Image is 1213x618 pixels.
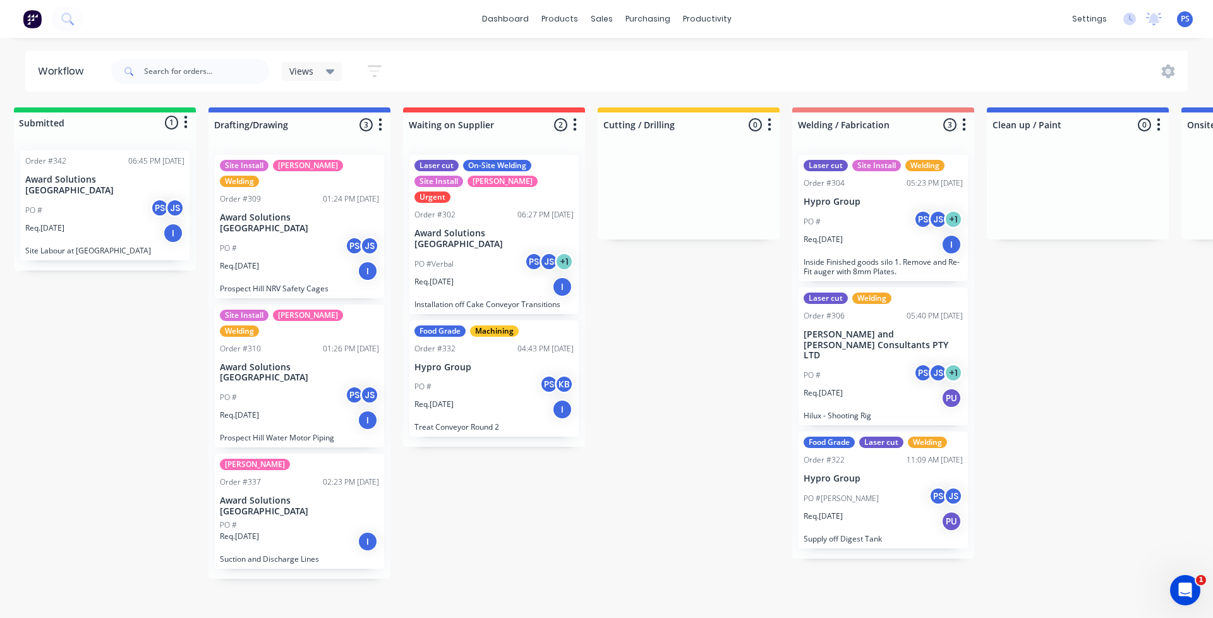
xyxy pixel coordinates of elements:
[323,193,379,205] div: 01:24 PM [DATE]
[273,310,343,321] div: [PERSON_NAME]
[414,343,456,354] div: Order #332
[524,252,543,271] div: PS
[25,174,184,196] p: Award Solutions [GEOGRAPHIC_DATA]
[414,176,463,187] div: Site Install
[144,59,269,84] input: Search for orders...
[944,363,963,382] div: + 1
[517,209,574,221] div: 06:27 PM [DATE]
[220,519,237,531] p: PO #
[804,493,879,504] p: PO #[PERSON_NAME]
[414,160,459,171] div: Laser cut
[905,160,944,171] div: Welding
[852,160,901,171] div: Site Install
[220,433,379,442] p: Prospect Hill Water Motor Piping
[20,150,190,260] div: Order #34206:45 PM [DATE]Award Solutions [GEOGRAPHIC_DATA]PO #PSJSReq.[DATE]ISite Labour at [GEOG...
[619,9,677,28] div: purchasing
[1066,9,1113,28] div: settings
[941,388,962,408] div: PU
[804,160,848,171] div: Laser cut
[414,276,454,288] p: Req. [DATE]
[220,476,261,488] div: Order #337
[414,228,574,250] p: Award Solutions [GEOGRAPHIC_DATA]
[220,310,269,321] div: Site Install
[358,410,378,430] div: I
[323,343,379,354] div: 01:26 PM [DATE]
[358,531,378,552] div: I
[677,9,738,28] div: productivity
[414,381,431,392] p: PO #
[414,191,450,203] div: Urgent
[220,212,379,234] p: Award Solutions [GEOGRAPHIC_DATA]
[852,293,891,304] div: Welding
[25,222,64,234] p: Req. [DATE]
[804,511,843,522] p: Req. [DATE]
[220,459,290,470] div: [PERSON_NAME]
[414,399,454,410] p: Req. [DATE]
[929,210,948,229] div: JS
[908,437,947,448] div: Welding
[907,310,963,322] div: 05:40 PM [DATE]
[128,155,184,167] div: 06:45 PM [DATE]
[540,252,558,271] div: JS
[535,9,584,28] div: products
[414,258,454,270] p: PO #Verbal
[215,155,384,298] div: Site Install[PERSON_NAME]WeldingOrder #30901:24 PM [DATE]Award Solutions [GEOGRAPHIC_DATA]PO #PSJ...
[220,554,379,564] p: Suction and Discharge Lines
[409,155,579,314] div: Laser cutOn-Site WeldingSite Install[PERSON_NAME]UrgentOrder #30206:27 PM [DATE]Award Solutions [...
[804,329,963,361] p: [PERSON_NAME] and [PERSON_NAME] Consultants PTY LTD
[804,257,963,276] p: Inside Finished goods silo 1. Remove and Re-Fit auger with 8mm Plates.
[220,343,261,354] div: Order #310
[215,454,384,569] div: [PERSON_NAME]Order #33702:23 PM [DATE]Award Solutions [GEOGRAPHIC_DATA]PO #Req.[DATE]ISuction and...
[273,160,343,171] div: [PERSON_NAME]
[23,9,42,28] img: Factory
[941,234,962,255] div: I
[552,277,572,297] div: I
[414,422,574,432] p: Treat Conveyor Round 2
[804,454,845,466] div: Order #322
[25,155,66,167] div: Order #342
[804,411,963,420] p: Hilux - Shooting Rig
[220,160,269,171] div: Site Install
[220,495,379,517] p: Award Solutions [GEOGRAPHIC_DATA]
[555,375,574,394] div: KB
[220,176,259,187] div: Welding
[25,246,184,255] p: Site Labour at [GEOGRAPHIC_DATA]
[804,216,821,227] p: PO #
[220,325,259,337] div: Welding
[323,476,379,488] div: 02:23 PM [DATE]
[799,432,968,548] div: Food GradeLaser cutWeldingOrder #32211:09 AM [DATE]Hypro GroupPO #[PERSON_NAME]PSJSReq.[DATE]PUSu...
[220,243,237,254] p: PO #
[804,197,963,207] p: Hypro Group
[468,176,538,187] div: [PERSON_NAME]
[804,437,855,448] div: Food Grade
[799,155,968,281] div: Laser cutSite InstallWeldingOrder #30405:23 PM [DATE]Hypro GroupPO #PSJS+1Req.[DATE]IInside Finis...
[220,531,259,542] p: Req. [DATE]
[163,223,183,243] div: I
[409,320,579,437] div: Food GradeMachiningOrder #33204:43 PM [DATE]Hypro GroupPO #PSKBReq.[DATE]ITreat Conveyor Round 2
[414,362,574,373] p: Hypro Group
[463,160,531,171] div: On-Site Welding
[220,409,259,421] p: Req. [DATE]
[540,375,558,394] div: PS
[360,236,379,255] div: JS
[215,305,384,448] div: Site Install[PERSON_NAME]WeldingOrder #31001:26 PM [DATE]Award Solutions [GEOGRAPHIC_DATA]PO #PSJ...
[517,343,574,354] div: 04:43 PM [DATE]
[941,511,962,531] div: PU
[929,363,948,382] div: JS
[1181,13,1190,25] span: PS
[476,9,535,28] a: dashboard
[345,385,364,404] div: PS
[929,487,948,506] div: PS
[1170,575,1200,605] iframe: Intercom live chat
[804,310,845,322] div: Order #306
[555,252,574,271] div: + 1
[1196,575,1206,585] span: 1
[914,210,932,229] div: PS
[944,487,963,506] div: JS
[804,473,963,484] p: Hypro Group
[804,534,963,543] p: Supply off Digest Tank
[914,363,932,382] div: PS
[345,236,364,255] div: PS
[414,209,456,221] div: Order #302
[25,205,42,216] p: PO #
